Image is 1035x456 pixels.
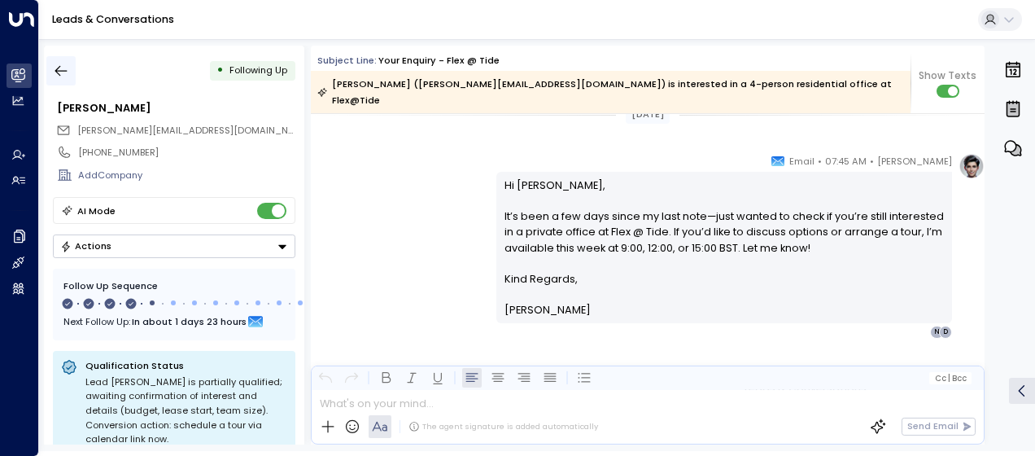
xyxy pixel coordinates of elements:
[504,178,945,271] p: Hi [PERSON_NAME], It’s been a few days since my last note—just wanted to check if you’re still in...
[132,313,247,331] span: In about 1 days 23 hours
[77,203,116,219] div: AI Mode
[378,54,500,68] div: Your enquiry - Flex @ Tide
[77,124,295,138] span: derek@tukms.org.uk
[919,68,976,83] span: Show Texts
[342,368,361,388] button: Redo
[53,235,295,258] button: Actions
[63,279,285,293] div: Follow Up Sequence
[935,374,967,383] span: Cc Bcc
[52,12,174,26] a: Leads & Conversations
[504,302,591,318] span: [PERSON_NAME]
[818,153,822,169] span: •
[504,271,578,287] span: Kind Regards,
[930,326,943,339] div: N
[216,59,224,82] div: •
[316,368,335,388] button: Undo
[959,153,985,179] img: profile-logo.png
[77,124,311,137] span: [PERSON_NAME][EMAIL_ADDRESS][DOMAIN_NAME]
[63,313,285,331] div: Next Follow Up:
[877,153,952,169] span: [PERSON_NAME]
[825,153,867,169] span: 07:45 AM
[939,326,952,339] div: D
[78,146,295,160] div: [PHONE_NUMBER]
[53,235,295,258] div: Button group with a nested menu
[929,372,972,384] button: Cc|Bcc
[626,105,670,124] div: [DATE]
[948,374,950,383] span: |
[408,421,598,432] div: The agent signature is added automatically
[789,153,814,169] span: Email
[85,359,287,372] p: Qualification Status
[60,240,111,252] div: Actions
[57,100,295,116] div: [PERSON_NAME]
[870,153,874,169] span: •
[229,64,287,77] span: Following Up
[78,169,295,182] div: AddCompany
[317,76,902,108] div: [PERSON_NAME] ([PERSON_NAME][EMAIL_ADDRESS][DOMAIN_NAME]) is interested in a 4-person residential...
[317,54,377,67] span: Subject Line:
[85,375,287,447] div: Lead [PERSON_NAME] is partially qualified; awaiting confirmation of interest and details (budget,...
